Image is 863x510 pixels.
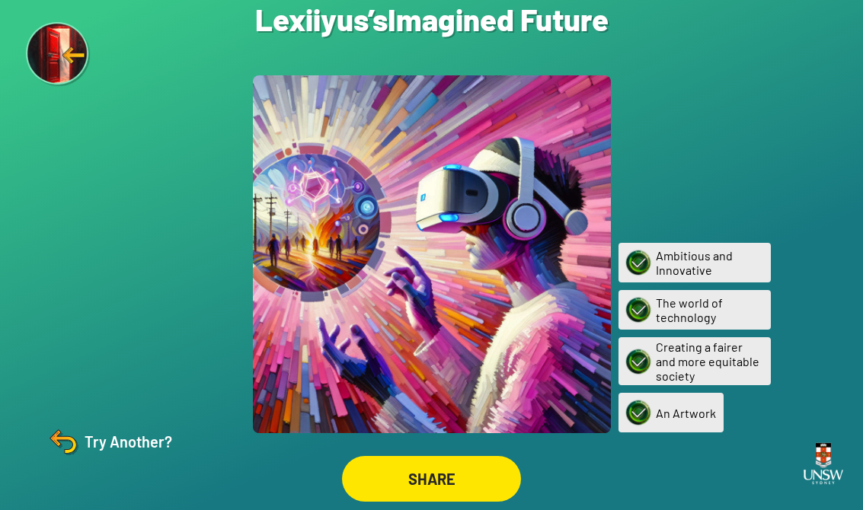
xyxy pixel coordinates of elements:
[45,423,82,460] img: Try Another?
[618,243,771,282] div: Ambitious and Innovative
[26,22,91,88] img: Exit
[255,1,609,37] h1: Lexiiyus’s Imagined Future
[621,292,656,327] img: The world of technology
[621,395,656,430] img: An Artwork
[618,290,771,330] div: The world of technology
[797,434,849,493] img: UNSW
[621,245,656,280] img: Ambitious and Innovative
[45,423,172,460] div: Try Another?
[618,337,771,385] div: Creating a fairer and more equitable society
[618,393,724,432] div: An Artwork
[621,344,656,379] img: Creating a fairer and more equitable society
[342,456,521,502] div: SHARE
